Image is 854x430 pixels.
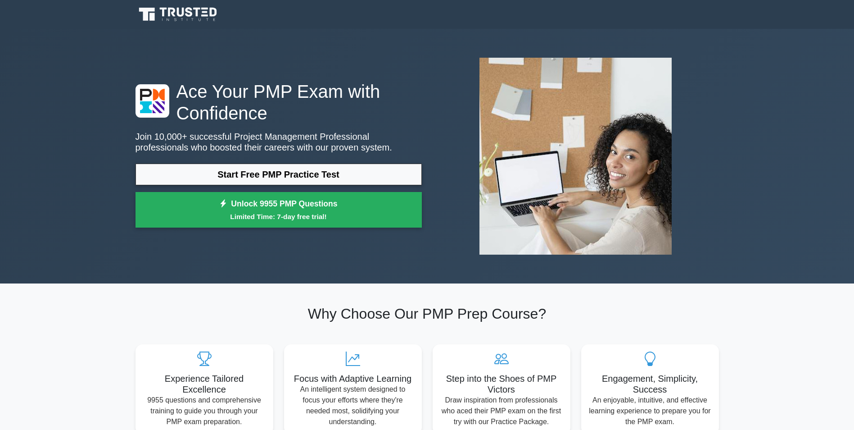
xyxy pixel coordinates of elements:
[291,373,415,384] h5: Focus with Adaptive Learning
[588,373,712,395] h5: Engagement, Simplicity, Success
[136,192,422,228] a: Unlock 9955 PMP QuestionsLimited Time: 7-day free trial!
[136,81,422,124] h1: Ace Your PMP Exam with Confidence
[440,395,563,427] p: Draw inspiration from professionals who aced their PMP exam on the first try with our Practice Pa...
[588,395,712,427] p: An enjoyable, intuitive, and effective learning experience to prepare you for the PMP exam.
[147,211,411,222] small: Limited Time: 7-day free trial!
[136,164,422,185] a: Start Free PMP Practice Test
[143,373,266,395] h5: Experience Tailored Excellence
[136,131,422,153] p: Join 10,000+ successful Project Management Professional professionals who boosted their careers w...
[143,395,266,427] p: 9955 questions and comprehensive training to guide you through your PMP exam preparation.
[440,373,563,395] h5: Step into the Shoes of PMP Victors
[291,384,415,427] p: An intelligent system designed to focus your efforts where they're needed most, solidifying your ...
[136,305,719,322] h2: Why Choose Our PMP Prep Course?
